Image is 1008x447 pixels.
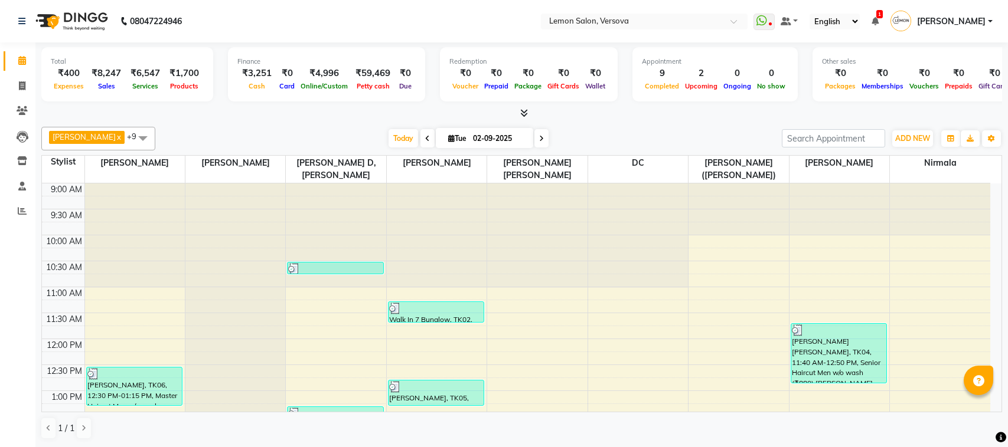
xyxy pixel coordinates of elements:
div: 1:00 PM [49,391,84,403]
div: ₹6,547 [126,67,165,80]
div: ₹59,469 [351,67,395,80]
div: ₹0 [481,67,511,80]
div: ₹0 [859,67,906,80]
div: ₹0 [822,67,859,80]
div: ₹400 [51,67,87,80]
span: Expenses [51,82,87,90]
a: x [116,132,121,142]
span: Today [389,129,418,147]
span: ADD NEW [895,134,930,143]
div: ₹0 [395,67,416,80]
div: ₹0 [544,67,582,80]
span: [PERSON_NAME] [53,132,116,142]
span: Upcoming [682,82,720,90]
div: 0 [754,67,788,80]
div: [PERSON_NAME] [PERSON_NAME], TK04, 11:40 AM-12:50 PM, Senior Haircut Men w/o wash (₹880),[PERSON_... [791,324,886,383]
span: Package [511,82,544,90]
div: Walk In 7 Bunglow, TK02, 11:15 AM-11:40 AM, Shave (₹440) [389,302,484,322]
div: Total [51,57,204,67]
div: ₹0 [449,67,481,80]
div: Stylist [42,156,84,168]
span: [PERSON_NAME] [917,15,986,28]
span: No show [754,82,788,90]
div: ₹3,251 [237,67,276,80]
span: Voucher [449,82,481,90]
span: [PERSON_NAME] [387,156,487,170]
div: ₹0 [942,67,976,80]
span: +9 [127,132,145,141]
div: [PERSON_NAME], TK06, 12:30 PM-01:15 PM, Master Haircut Men w/o wash (₹550) [87,367,182,405]
div: ₹0 [511,67,544,80]
div: Appointment [642,57,788,67]
div: ₹0 [582,67,608,80]
span: [PERSON_NAME] ([PERSON_NAME]) [689,156,788,183]
span: 1 / 1 [58,422,74,435]
span: DC [588,156,688,170]
div: 9:00 AM [48,183,84,196]
span: Nirmala [890,156,990,170]
div: ₹4,996 [298,67,351,80]
span: Memberships [859,82,906,90]
button: ADD NEW [892,130,933,147]
input: Search Appointment [782,129,885,147]
div: 11:00 AM [44,287,84,300]
span: [PERSON_NAME] [85,156,185,170]
span: Products [167,82,201,90]
span: Prepaid [481,82,511,90]
div: 2 [682,67,720,80]
div: 12:00 PM [44,339,84,351]
span: Ongoing [720,82,754,90]
span: Due [396,82,415,90]
span: Packages [822,82,859,90]
div: Redemption [449,57,608,67]
span: Online/Custom [298,82,351,90]
img: Riyaz Zubair Khan [890,11,911,31]
b: 08047224946 [130,5,182,38]
div: [PERSON_NAME], TK05, 01:15 PM-01:45 PM, Threading Eyebrows (₹110),Bead wax Chin/Upper lip/Lower l... [288,407,383,431]
div: ₹0 [906,67,942,80]
div: ₹0 [276,67,298,80]
span: [PERSON_NAME] D,[PERSON_NAME] [286,156,386,183]
span: Sales [95,82,118,90]
span: [PERSON_NAME] [PERSON_NAME] [487,156,587,183]
span: Services [129,82,161,90]
div: 10:30 AM [44,261,84,274]
div: 12:30 PM [44,365,84,377]
div: 11:30 AM [44,313,84,326]
img: logo [30,5,111,38]
iframe: chat widget [958,400,996,435]
div: 9:30 AM [48,209,84,222]
input: 2025-09-02 [469,130,529,147]
div: 0 [720,67,754,80]
div: ₹8,247 [87,67,126,80]
span: Cash [246,82,268,90]
span: Prepaids [942,82,976,90]
div: [PERSON_NAME], TK05, 12:45 PM-01:15 PM, Loreal Absolut Wash Below Shoulder (₹660) [389,380,484,405]
span: Tue [445,134,469,143]
span: [PERSON_NAME] [185,156,285,170]
span: 1 [876,10,883,18]
span: [PERSON_NAME] [790,156,889,170]
div: 9 [642,67,682,80]
span: Card [276,82,298,90]
div: ₹1,700 [165,67,204,80]
span: Completed [642,82,682,90]
a: 1 [872,16,879,27]
span: Gift Cards [544,82,582,90]
span: Wallet [582,82,608,90]
div: KARAN, TK01, 10:30 AM-10:45 AM, Nail Cut/ Filing (₹165) [288,262,383,274]
div: Finance [237,57,416,67]
span: Petty cash [354,82,393,90]
span: Vouchers [906,82,942,90]
div: 10:00 AM [44,235,84,248]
